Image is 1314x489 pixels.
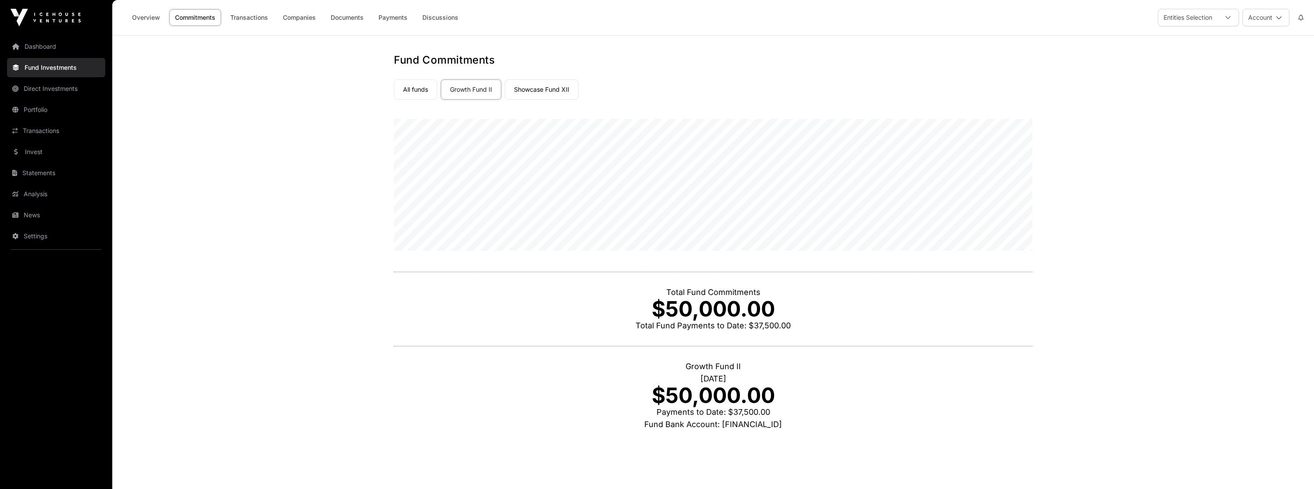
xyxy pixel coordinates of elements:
a: Transactions [7,121,105,140]
a: Discussions [417,9,464,26]
p: Total Fund Payments to Date: $37,500.00 [394,320,1032,332]
a: All funds [394,79,437,100]
a: Settings [7,227,105,246]
p: [DATE] [394,373,1032,385]
img: Icehouse Ventures Logo [11,9,81,26]
p: $50,000.00 [394,385,1032,406]
p: Payments to Date: $37,500.00 [394,406,1032,418]
div: Entities Selection [1158,9,1218,26]
h1: Fund Commitments [394,53,1032,67]
a: Growth Fund II [441,79,501,100]
a: Statements [7,163,105,183]
a: Documents [325,9,369,26]
p: $50,000.00 [394,298,1032,320]
a: Commitments [169,9,221,26]
a: News [7,205,105,225]
p: Growth Fund II [394,360,1032,373]
a: Showcase Fund XII [505,79,578,100]
a: Payments [373,9,413,26]
a: Invest [7,142,105,162]
p: Total Fund Commitments [394,286,1032,298]
a: Portfolio [7,100,105,119]
a: Analysis [7,184,105,204]
a: Overview [126,9,166,26]
a: Fund Investments [7,58,105,77]
p: Fund Bank Account: [FINANCIAL_ID] [394,418,1032,431]
button: Account [1243,9,1289,26]
a: Companies [277,9,321,26]
a: Transactions [225,9,274,26]
a: Direct Investments [7,79,105,98]
a: Dashboard [7,37,105,56]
